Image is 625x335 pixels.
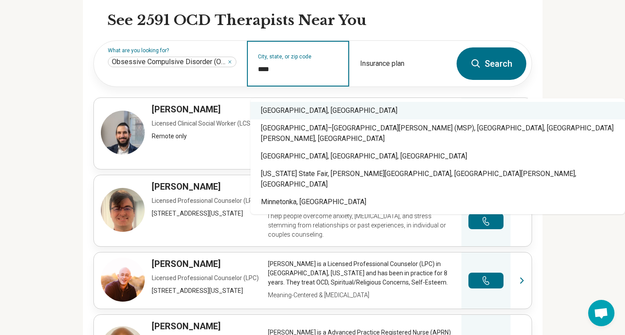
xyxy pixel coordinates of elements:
div: Obsessive Compulsive Disorder (OCD) [108,57,236,67]
div: Suggestions [250,98,625,214]
div: [GEOGRAPHIC_DATA], [GEOGRAPHIC_DATA] [250,102,625,119]
span: Obsessive Compulsive Disorder (OCD) [112,58,225,66]
div: [GEOGRAPHIC_DATA]–[GEOGRAPHIC_DATA][PERSON_NAME] (MSP), [GEOGRAPHIC_DATA], [GEOGRAPHIC_DATA][PERS... [250,119,625,148]
div: Open chat [588,300,614,326]
h2: See 2591 OCD Therapists Near You [107,11,532,30]
button: Obsessive Compulsive Disorder (OCD) [227,59,232,65]
div: [GEOGRAPHIC_DATA], [GEOGRAPHIC_DATA], [GEOGRAPHIC_DATA] [250,148,625,165]
button: Search [457,47,526,80]
div: [US_STATE] State Fair, [PERSON_NAME][GEOGRAPHIC_DATA], [GEOGRAPHIC_DATA][PERSON_NAME], [GEOGRAPHI... [250,165,625,193]
button: Make a phone call [468,213,504,229]
label: What are you looking for? [108,48,236,53]
button: Make a phone call [468,273,504,288]
div: Minnetonka, [GEOGRAPHIC_DATA] [250,193,625,211]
